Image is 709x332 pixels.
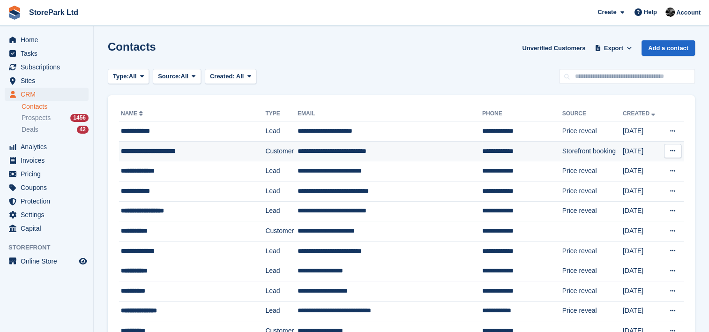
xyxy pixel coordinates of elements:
th: Phone [482,106,562,121]
th: Type [265,106,298,121]
span: Export [604,44,623,53]
td: Price reveal [562,121,622,142]
a: Deals 42 [22,125,89,135]
span: Tasks [21,47,77,60]
td: Lead [265,201,298,221]
a: menu [5,88,89,101]
span: Coupons [21,181,77,194]
span: Storefront [8,243,93,252]
td: Lead [265,121,298,142]
a: menu [5,222,89,235]
th: Source [562,106,622,121]
a: menu [5,154,89,167]
span: Prospects [22,113,51,122]
td: [DATE] [623,241,662,261]
span: Settings [21,208,77,221]
td: [DATE] [623,181,662,201]
a: Contacts [22,102,89,111]
span: Create [597,8,616,17]
span: Created: [210,73,235,80]
td: Customer [265,141,298,161]
img: Ryan Mulcahy [665,8,675,17]
a: menu [5,140,89,153]
button: Type: All [108,69,149,84]
td: Price reveal [562,241,622,261]
a: Created [623,110,657,117]
span: Type: [113,72,129,81]
td: [DATE] [623,221,662,241]
td: Price reveal [562,201,622,221]
a: menu [5,255,89,268]
span: All [129,72,137,81]
div: 42 [77,126,89,134]
button: Export [593,40,634,56]
a: menu [5,195,89,208]
td: [DATE] [623,301,662,321]
td: Customer [265,221,298,241]
span: Analytics [21,140,77,153]
td: Lead [265,281,298,301]
td: [DATE] [623,281,662,301]
td: Price reveal [562,181,622,201]
a: Prospects 1456 [22,113,89,123]
h1: Contacts [108,40,156,53]
td: Lead [265,301,298,321]
a: StorePark Ltd [25,5,82,20]
td: [DATE] [623,121,662,142]
a: Unverified Customers [518,40,589,56]
td: Lead [265,241,298,261]
a: menu [5,74,89,87]
td: Lead [265,181,298,201]
td: Price reveal [562,161,622,181]
td: Lead [265,261,298,281]
td: [DATE] [623,201,662,221]
div: 1456 [70,114,89,122]
button: Source: All [153,69,201,84]
td: Price reveal [562,261,622,281]
span: CRM [21,88,77,101]
span: All [236,73,244,80]
a: menu [5,47,89,60]
span: Invoices [21,154,77,167]
td: Lead [265,161,298,181]
td: [DATE] [623,141,662,161]
th: Email [298,106,482,121]
a: menu [5,181,89,194]
span: Capital [21,222,77,235]
td: [DATE] [623,161,662,181]
a: menu [5,33,89,46]
span: Online Store [21,255,77,268]
button: Created: All [205,69,256,84]
a: Add a contact [642,40,695,56]
a: menu [5,60,89,74]
img: stora-icon-8386f47178a22dfd0bd8f6a31ec36ba5ce8667c1dd55bd0f319d3a0aa187defe.svg [7,6,22,20]
a: menu [5,208,89,221]
td: Price reveal [562,281,622,301]
span: All [181,72,189,81]
a: Preview store [77,256,89,267]
span: Sites [21,74,77,87]
span: Source: [158,72,180,81]
span: Pricing [21,167,77,181]
a: Name [121,110,145,117]
td: Storefront booking [562,141,622,161]
a: menu [5,167,89,181]
span: Subscriptions [21,60,77,74]
span: Help [644,8,657,17]
td: Price reveal [562,301,622,321]
span: Deals [22,125,38,134]
span: Account [676,8,701,17]
span: Protection [21,195,77,208]
td: [DATE] [623,261,662,281]
span: Home [21,33,77,46]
